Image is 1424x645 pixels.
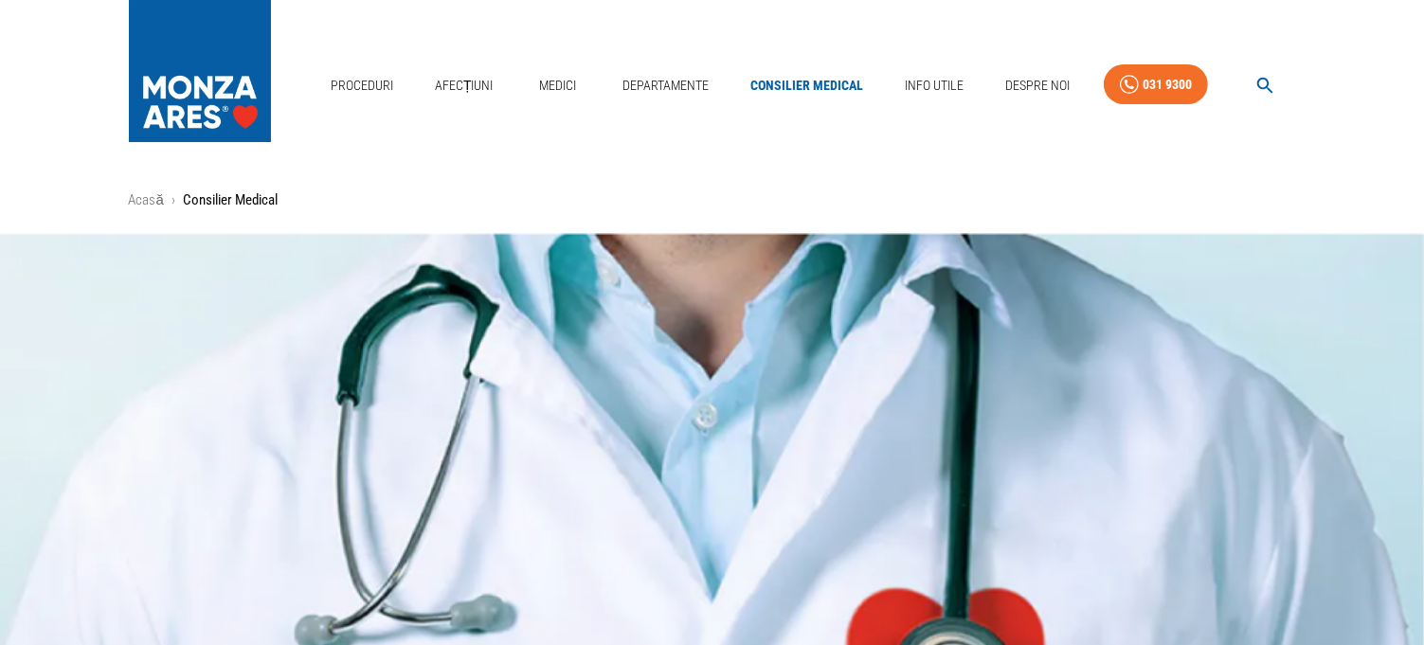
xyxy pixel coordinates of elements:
[129,191,164,208] a: Acasă
[743,66,871,105] a: Consilier Medical
[129,189,1296,211] nav: breadcrumb
[183,189,278,211] p: Consilier Medical
[323,66,401,105] a: Proceduri
[427,66,501,105] a: Afecțiuni
[897,66,971,105] a: Info Utile
[998,66,1077,105] a: Despre Noi
[171,189,175,211] li: ›
[615,66,716,105] a: Departamente
[528,66,588,105] a: Medici
[1104,64,1208,105] a: 031 9300
[1143,73,1192,97] div: 031 9300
